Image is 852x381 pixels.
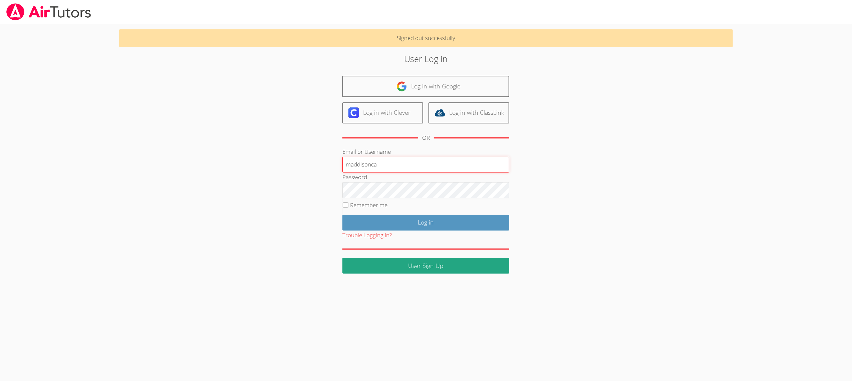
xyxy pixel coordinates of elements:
img: google-logo-50288ca7cdecda66e5e0955fdab243c47b7ad437acaf1139b6f446037453330a.svg [396,81,407,92]
img: classlink-logo-d6bb404cc1216ec64c9a2012d9dc4662098be43eaf13dc465df04b49fa7ab582.svg [435,107,445,118]
a: Log in with ClassLink [429,102,509,123]
img: airtutors_banner-c4298cdbf04f3fff15de1276eac7730deb9818008684d7c2e4769d2f7ddbe033.png [6,3,92,20]
a: Log in with Google [342,76,509,97]
button: Trouble Logging In? [342,231,392,240]
label: Remember me [350,201,388,209]
div: OR [422,133,430,143]
p: Signed out successfully [119,29,733,47]
label: Email or Username [342,148,391,155]
label: Password [342,173,367,181]
img: clever-logo-6eab21bc6e7a338710f1a6ff85c0baf02591cd810cc4098c63d3a4b26e2feb20.svg [348,107,359,118]
a: Log in with Clever [342,102,423,123]
input: Log in [342,215,509,231]
a: User Sign Up [342,258,509,274]
h2: User Log in [196,52,656,65]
